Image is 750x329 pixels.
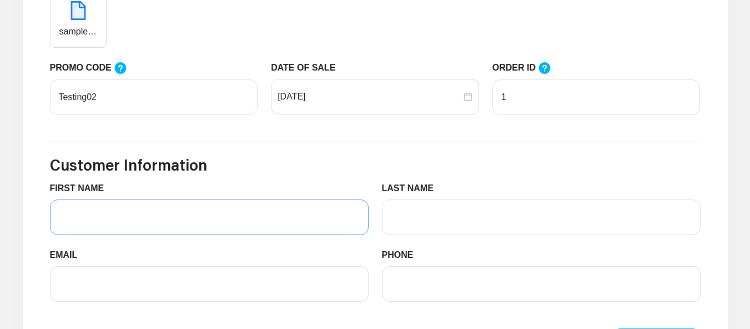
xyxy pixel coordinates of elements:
input: FIRST NAME [50,200,369,235]
input: DATE OF SALE [278,90,461,103]
input: PHONE [382,266,701,302]
label: PHONE [382,248,422,262]
label: FIRST NAME [50,182,113,195]
label: EMAIL [50,248,86,262]
h3: Customer Information [50,156,701,175]
label: ORDER ID [492,61,562,75]
label: DATE OF SALE [271,61,344,74]
input: EMAIL [50,266,369,302]
label: PROMO CODE [50,61,138,75]
input: LAST NAME [382,200,701,235]
label: LAST NAME [382,182,442,195]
